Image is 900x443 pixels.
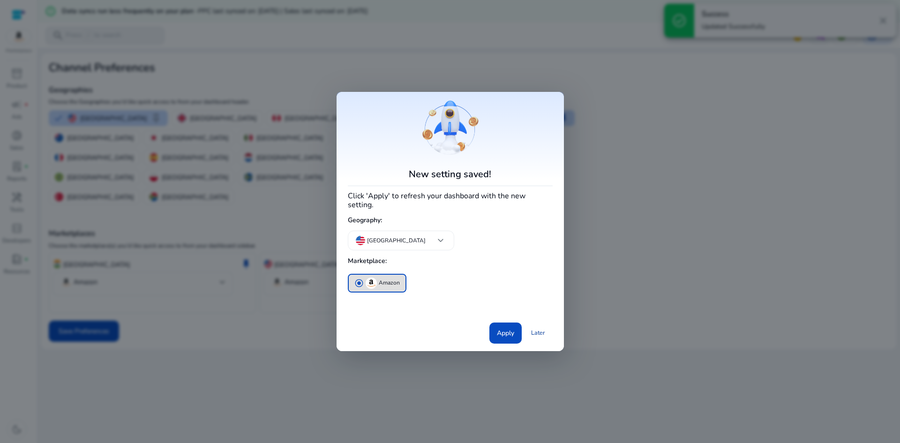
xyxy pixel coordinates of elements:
[435,235,446,246] span: keyboard_arrow_down
[524,324,553,341] a: Later
[366,278,377,289] img: amazon.svg
[367,236,426,245] p: [GEOGRAPHIC_DATA]
[348,254,553,269] h5: Marketplace:
[497,328,514,338] span: Apply
[348,190,553,210] h4: Click 'Apply' to refresh your dashboard with the new setting.
[489,323,522,344] button: Apply
[348,213,553,228] h5: Geography:
[354,278,364,288] span: radio_button_checked
[379,278,400,288] p: Amazon
[356,236,365,245] img: us.svg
